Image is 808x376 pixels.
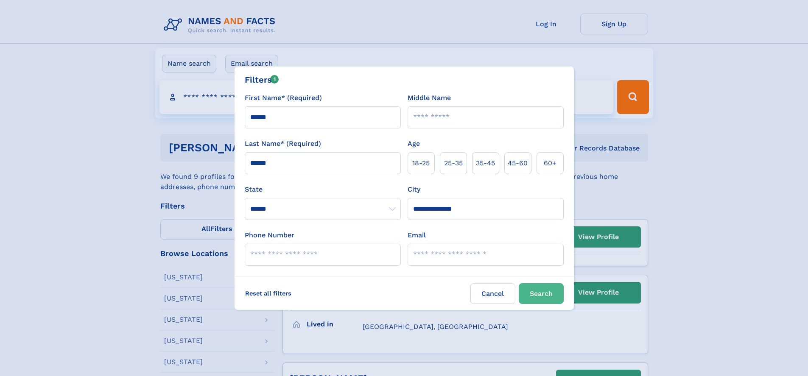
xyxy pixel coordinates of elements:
label: Last Name* (Required) [245,139,321,149]
label: Reset all filters [240,283,297,304]
label: Cancel [470,283,515,304]
span: 45‑60 [508,158,528,168]
span: 18‑25 [412,158,430,168]
label: Phone Number [245,230,294,240]
label: State [245,184,401,195]
label: Age [408,139,420,149]
label: Email [408,230,426,240]
button: Search [519,283,564,304]
span: 60+ [544,158,556,168]
label: First Name* (Required) [245,93,322,103]
span: 25‑35 [444,158,463,168]
label: Middle Name [408,93,451,103]
div: Filters [245,73,279,86]
span: 35‑45 [476,158,495,168]
label: City [408,184,420,195]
